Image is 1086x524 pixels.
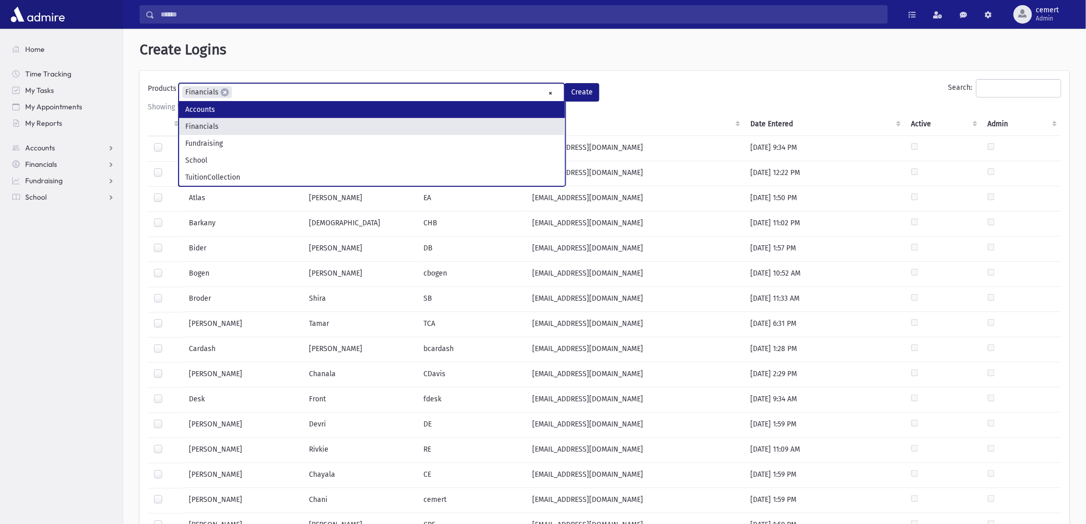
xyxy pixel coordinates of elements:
[527,161,744,186] td: [EMAIL_ADDRESS][DOMAIN_NAME]
[183,211,303,237] td: Barkany
[4,99,123,115] a: My Appointments
[744,463,905,488] td: [DATE] 1:59 PM
[744,387,905,413] td: [DATE] 9:34 AM
[744,112,905,136] th: Date Entered : activate to sort column ascending
[303,362,418,387] td: Chanala
[25,45,45,54] span: Home
[527,211,744,237] td: [EMAIL_ADDRESS][DOMAIN_NAME]
[527,112,744,136] th: EMail : activate to sort column ascending
[25,160,57,169] span: Financials
[744,413,905,438] td: [DATE] 1:59 PM
[183,488,303,513] td: [PERSON_NAME]
[527,262,744,287] td: [EMAIL_ADDRESS][DOMAIN_NAME]
[179,152,565,169] li: School
[744,362,905,387] td: [DATE] 2:29 PM
[417,186,526,211] td: EA
[25,176,63,185] span: Fundraising
[417,438,526,463] td: RE
[948,79,1061,98] label: Search:
[25,102,82,111] span: My Appointments
[527,387,744,413] td: [EMAIL_ADDRESS][DOMAIN_NAME]
[303,488,418,513] td: Chani
[183,362,303,387] td: [PERSON_NAME]
[8,4,67,25] img: AdmirePro
[183,337,303,362] td: Cardash
[4,41,123,57] a: Home
[417,237,526,262] td: DB
[527,463,744,488] td: [EMAIL_ADDRESS][DOMAIN_NAME]
[179,169,565,186] li: TuitionCollection
[183,463,303,488] td: [PERSON_NAME]
[4,82,123,99] a: My Tasks
[744,237,905,262] td: [DATE] 1:57 PM
[182,86,232,98] li: Financials
[25,192,47,202] span: School
[527,237,744,262] td: [EMAIL_ADDRESS][DOMAIN_NAME]
[4,140,123,156] a: Accounts
[303,287,418,312] td: Shira
[179,118,565,135] li: Financials
[527,488,744,513] td: [EMAIL_ADDRESS][DOMAIN_NAME]
[183,438,303,463] td: [PERSON_NAME]
[527,413,744,438] td: [EMAIL_ADDRESS][DOMAIN_NAME]
[527,337,744,362] td: [EMAIL_ADDRESS][DOMAIN_NAME]
[179,101,565,118] li: Accounts
[744,161,905,186] td: [DATE] 12:22 PM
[744,186,905,211] td: [DATE] 1:50 PM
[417,463,526,488] td: CE
[303,211,418,237] td: [DEMOGRAPHIC_DATA]
[744,262,905,287] td: [DATE] 10:52 AM
[183,262,303,287] td: Bogen
[25,86,54,95] span: My Tasks
[25,119,62,128] span: My Reports
[4,189,123,205] a: School
[303,262,418,287] td: [PERSON_NAME]
[417,287,526,312] td: SB
[982,112,1061,136] th: Admin : activate to sort column ascending
[527,287,744,312] td: [EMAIL_ADDRESS][DOMAIN_NAME]
[183,237,303,262] td: Bider
[303,237,418,262] td: [PERSON_NAME]
[1036,14,1059,23] span: Admin
[976,79,1061,98] input: Search:
[303,438,418,463] td: Rivkie
[905,112,982,136] th: Active : activate to sort column ascending
[527,438,744,463] td: [EMAIL_ADDRESS][DOMAIN_NAME]
[183,413,303,438] td: [PERSON_NAME]
[417,362,526,387] td: CDavis
[1036,6,1059,14] span: cemert
[303,312,418,337] td: Tamar
[183,387,303,413] td: Desk
[565,83,599,102] button: Create
[303,186,418,211] td: [PERSON_NAME]
[744,337,905,362] td: [DATE] 1:28 PM
[4,66,123,82] a: Time Tracking
[417,262,526,287] td: cbogen
[417,488,526,513] td: cemert
[303,337,418,362] td: [PERSON_NAME]
[527,186,744,211] td: [EMAIL_ADDRESS][DOMAIN_NAME]
[4,115,123,131] a: My Reports
[744,135,905,161] td: [DATE] 9:34 PM
[417,337,526,362] td: bcardash
[148,112,183,136] th: : activate to sort column ascending
[417,312,526,337] td: TCA
[417,211,526,237] td: CHB
[25,143,55,152] span: Accounts
[527,135,744,161] td: [EMAIL_ADDRESS][DOMAIN_NAME]
[183,287,303,312] td: Broder
[548,87,553,99] span: Remove all items
[4,172,123,189] a: Fundraising
[744,438,905,463] td: [DATE] 11:09 AM
[744,312,905,337] td: [DATE] 6:31 PM
[527,362,744,387] td: [EMAIL_ADDRESS][DOMAIN_NAME]
[148,83,179,98] label: Products
[417,413,526,438] td: DE
[148,102,1061,112] div: Showing 1 to 25 of 75 entries
[140,41,1070,59] h1: Create Logins
[179,135,565,152] li: Fundraising
[527,312,744,337] td: [EMAIL_ADDRESS][DOMAIN_NAME]
[303,387,418,413] td: Front
[183,186,303,211] td: Atlas
[154,5,887,24] input: Search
